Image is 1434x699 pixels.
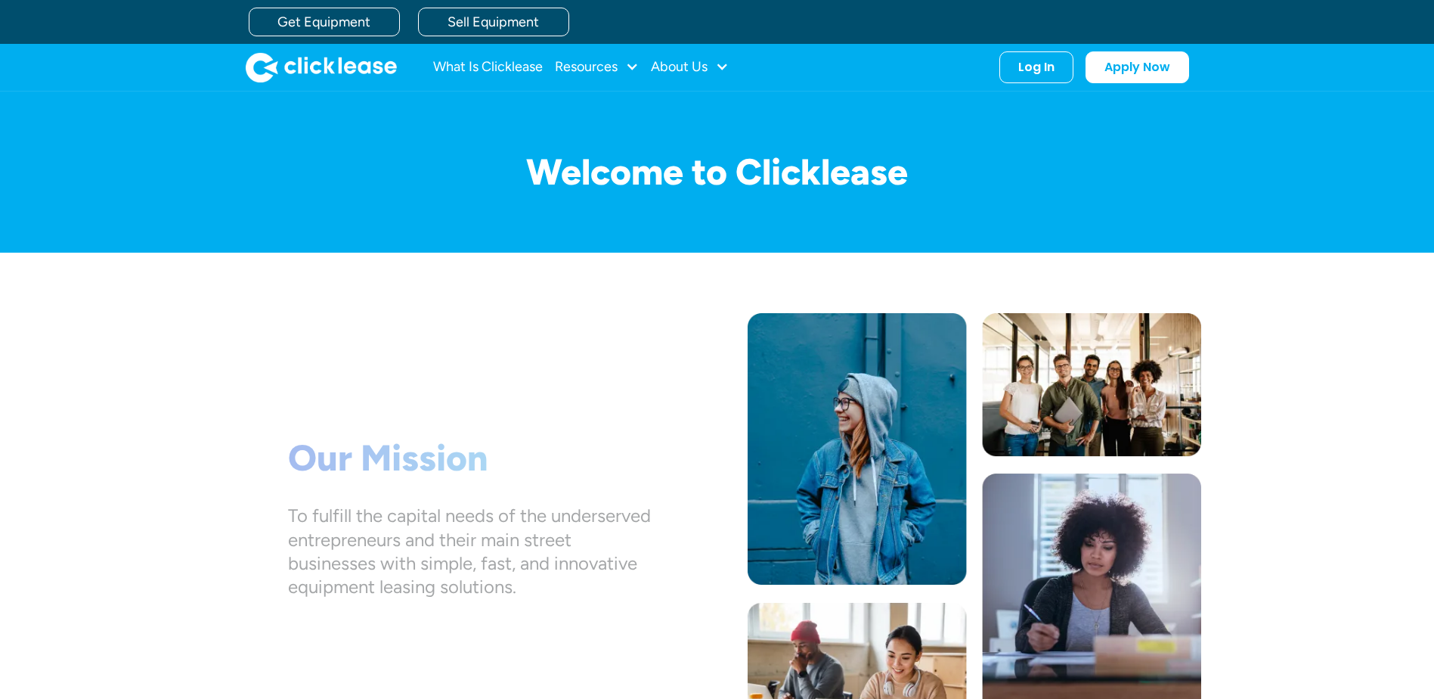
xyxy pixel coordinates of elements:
h1: Our Mission [288,436,651,480]
div: To fulfill the capital needs of the underserved entrepreneurs and their main street businesses wi... [288,504,651,598]
a: Sell Equipment [418,8,569,36]
img: Clicklease logo [246,52,397,82]
a: Apply Now [1086,51,1189,83]
div: Log In [1018,60,1055,75]
a: Get Equipment [249,8,400,36]
h1: Welcome to Clicklease [234,152,1201,192]
a: What Is Clicklease [433,52,543,82]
